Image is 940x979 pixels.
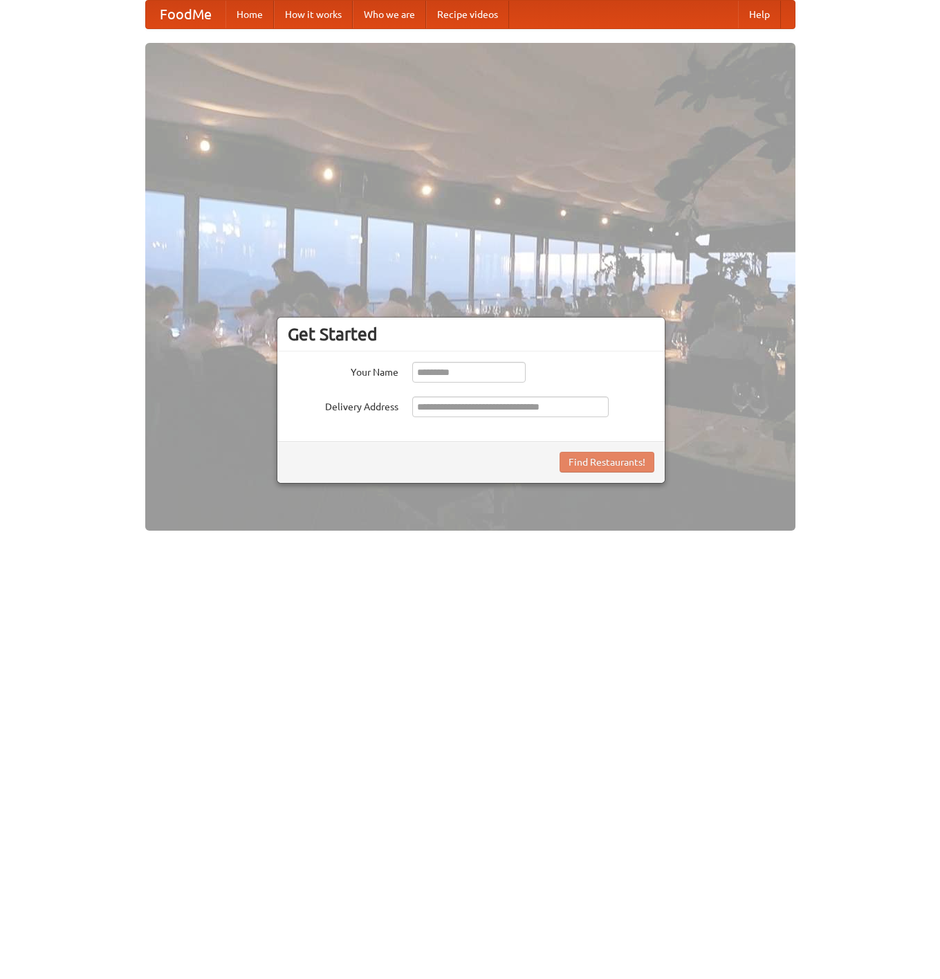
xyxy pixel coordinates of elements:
[288,362,398,379] label: Your Name
[288,324,654,345] h3: Get Started
[146,1,225,28] a: FoodMe
[274,1,353,28] a: How it works
[426,1,509,28] a: Recipe videos
[288,396,398,414] label: Delivery Address
[353,1,426,28] a: Who we are
[225,1,274,28] a: Home
[560,452,654,473] button: Find Restaurants!
[738,1,781,28] a: Help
